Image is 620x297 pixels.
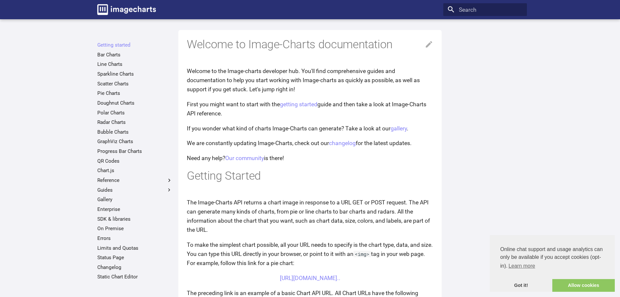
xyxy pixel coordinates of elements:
a: Enterprise [97,206,172,213]
p: Need any help? is there! [187,154,433,163]
a: Bar Charts [97,52,172,58]
a: Errors [97,235,172,242]
h1: Getting Started [187,169,433,184]
p: First you might want to start with the guide and then take a look at Image-Charts API reference. [187,100,433,118]
a: Polar Charts [97,110,172,116]
a: allow cookies [552,279,615,292]
input: Search [443,3,527,16]
a: Gallery [97,196,172,203]
label: Guides [97,187,172,193]
p: To make the simplest chart possible, all your URL needs to specify is the chart type, data, and s... [187,240,433,268]
a: dismiss cookie message [490,279,552,292]
p: The Image-Charts API returns a chart image in response to a URL GET or POST request. The API can ... [187,198,433,235]
a: QR Codes [97,158,172,164]
p: We are constantly updating Image-Charts, check out our for the latest updates. [187,139,433,148]
a: Line Charts [97,61,172,67]
a: Pie Charts [97,90,172,97]
a: SDK & libraries [97,216,172,222]
code: <img> [353,251,371,257]
a: Radar Charts [97,119,172,126]
span: Online chat support and usage analytics can only be available if you accept cookies (opt-in). [500,245,604,271]
a: Status Page [97,254,172,261]
a: Getting started [97,42,172,48]
a: [URL][DOMAIN_NAME].. [280,275,340,281]
a: Limits and Quotas [97,245,172,251]
h1: Welcome to Image-Charts documentation [187,37,433,52]
a: Doughnut Charts [97,100,172,106]
a: Chart.js [97,167,172,174]
a: Scatter Charts [97,81,172,87]
p: If you wonder what kind of charts Image-Charts can generate? Take a look at our . [187,124,433,133]
a: Progress Bar Charts [97,148,172,155]
a: Static Chart Editor [97,274,172,280]
a: GraphViz Charts [97,138,172,145]
label: Reference [97,177,172,184]
a: On Premise [97,225,172,232]
p: Welcome to the Image-charts developer hub. You'll find comprehensive guides and documentation to ... [187,67,433,94]
a: Bubble Charts [97,129,172,135]
a: learn more about cookies [507,261,536,271]
a: changelog [329,140,356,146]
div: cookieconsent [490,235,615,292]
a: Image-Charts documentation [94,1,159,18]
a: gallery [391,125,407,132]
img: logo [97,4,156,15]
a: Sparkline Charts [97,71,172,77]
a: Our community [225,155,264,161]
a: getting started [280,101,317,108]
a: Changelog [97,264,172,271]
